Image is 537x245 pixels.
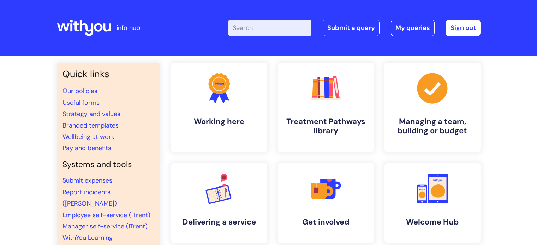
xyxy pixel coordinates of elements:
a: Wellbeing at work [62,133,114,141]
a: WithYou Learning [62,233,113,242]
a: Manager self-service (iTrent) [62,222,148,231]
a: Submit a query [323,20,380,36]
a: Employee self-service (iTrent) [62,211,150,219]
a: Sign out [446,20,481,36]
div: | - [228,20,481,36]
h4: Treatment Pathways library [284,117,368,136]
a: Useful forms [62,98,100,107]
h4: Working here [177,117,262,126]
a: Report incidents ([PERSON_NAME]) [62,188,117,208]
input: Search [228,20,311,36]
h4: Get involved [284,218,368,227]
h4: Managing a team, building or budget [390,117,475,136]
a: Welcome Hub [384,163,481,243]
a: Our policies [62,87,97,95]
a: Strategy and values [62,110,120,118]
h4: Delivering a service [177,218,262,227]
a: Branded templates [62,121,119,130]
p: info hub [117,22,140,33]
a: Treatment Pathways library [278,63,374,152]
a: Get involved [278,163,374,243]
a: Submit expenses [62,176,112,185]
a: Delivering a service [171,163,267,243]
a: Working here [171,63,267,152]
h3: Quick links [62,68,154,80]
h4: Welcome Hub [390,218,475,227]
h4: Systems and tools [62,160,154,170]
a: My queries [391,20,435,36]
a: Pay and benefits [62,144,111,152]
a: Managing a team, building or budget [384,63,481,152]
